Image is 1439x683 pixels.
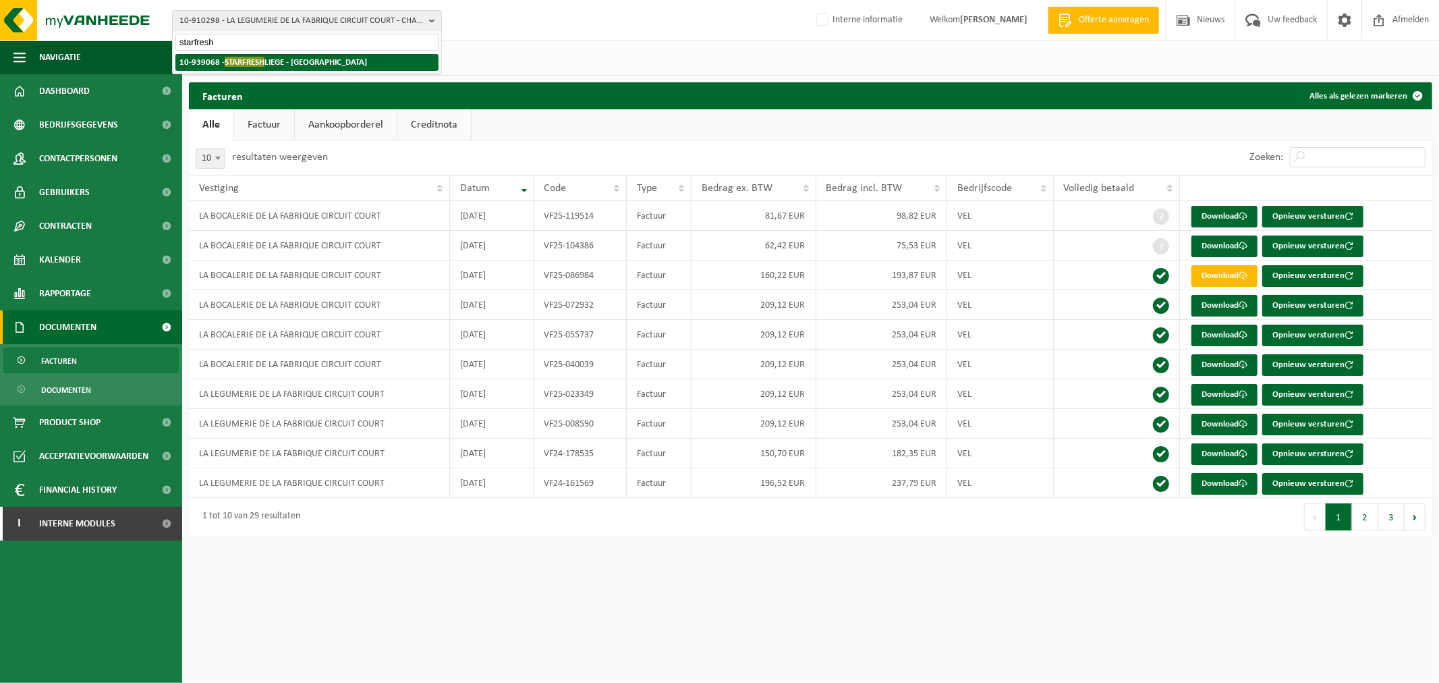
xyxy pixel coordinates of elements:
[816,320,948,350] td: 253,04 EUR
[1075,13,1152,27] span: Offerte aanvragen
[816,468,948,498] td: 237,79 EUR
[450,350,534,379] td: [DATE]
[816,350,948,379] td: 253,04 EUR
[39,507,115,541] span: Interne modules
[947,350,1053,379] td: VEL
[534,261,627,290] td: VF25-086984
[189,320,450,350] td: LA BOCALERIE DE LA FABRIQUE CIRCUIT COURT
[1262,384,1363,406] button: Opnieuw versturen
[179,57,367,67] strong: 10-939068 - LIEGE - [GEOGRAPHIC_DATA]
[1262,354,1363,376] button: Opnieuw versturen
[196,148,225,169] span: 10
[816,439,948,468] td: 182,35 EUR
[692,320,816,350] td: 209,12 EUR
[692,350,816,379] td: 209,12 EUR
[39,108,118,142] span: Bedrijfsgegevens
[692,231,816,261] td: 62,42 EUR
[450,261,534,290] td: [DATE]
[627,379,692,409] td: Factuur
[41,377,91,403] span: Documenten
[534,468,627,498] td: VF24-161569
[39,406,101,439] span: Product Shop
[397,109,471,140] a: Creditnota
[947,290,1053,320] td: VEL
[1262,443,1363,465] button: Opnieuw versturen
[39,277,91,310] span: Rapportage
[1262,265,1363,287] button: Opnieuw versturen
[39,142,117,175] span: Contactpersonen
[816,201,948,231] td: 98,82 EUR
[1191,236,1258,257] a: Download
[692,468,816,498] td: 196,52 EUR
[1191,206,1258,227] a: Download
[816,261,948,290] td: 193,87 EUR
[947,379,1053,409] td: VEL
[1326,503,1352,530] button: 1
[189,261,450,290] td: LA BOCALERIE DE LA FABRIQUE CIRCUIT COURT
[189,468,450,498] td: LA LEGUMERIE DE LA FABRIQUE CIRCUIT COURT
[39,243,81,277] span: Kalender
[39,439,148,473] span: Acceptatievoorwaarden
[534,379,627,409] td: VF25-023349
[534,350,627,379] td: VF25-040039
[196,505,300,529] div: 1 tot 10 van 29 resultaten
[1064,183,1135,194] span: Volledig betaald
[947,468,1053,498] td: VEL
[534,439,627,468] td: VF24-178535
[189,439,450,468] td: LA LEGUMERIE DE LA FABRIQUE CIRCUIT COURT
[1249,153,1283,163] label: Zoeken:
[534,409,627,439] td: VF25-008590
[947,201,1053,231] td: VEL
[450,409,534,439] td: [DATE]
[692,409,816,439] td: 209,12 EUR
[3,377,179,402] a: Documenten
[1191,265,1258,287] a: Download
[1191,325,1258,346] a: Download
[175,34,439,51] input: Zoeken naar gekoppelde vestigingen
[189,201,450,231] td: LA BOCALERIE DE LA FABRIQUE CIRCUIT COURT
[692,201,816,231] td: 81,67 EUR
[39,175,90,209] span: Gebruikers
[627,201,692,231] td: Factuur
[450,439,534,468] td: [DATE]
[702,183,772,194] span: Bedrag ex. BTW
[189,290,450,320] td: LA BOCALERIE DE LA FABRIQUE CIRCUIT COURT
[1191,384,1258,406] a: Download
[544,183,567,194] span: Code
[450,231,534,261] td: [DATE]
[816,409,948,439] td: 253,04 EUR
[816,379,948,409] td: 253,04 EUR
[1378,503,1405,530] button: 3
[692,439,816,468] td: 150,70 EUR
[189,379,450,409] td: LA LEGUMERIE DE LA FABRIQUE CIRCUIT COURT
[1299,82,1431,109] button: Alles als gelezen markeren
[39,40,81,74] span: Navigatie
[1262,236,1363,257] button: Opnieuw versturen
[3,348,179,373] a: Facturen
[234,109,294,140] a: Factuur
[1191,295,1258,317] a: Download
[450,468,534,498] td: [DATE]
[627,261,692,290] td: Factuur
[41,348,77,374] span: Facturen
[826,183,903,194] span: Bedrag incl. BTW
[196,149,225,168] span: 10
[816,231,948,261] td: 75,53 EUR
[627,231,692,261] td: Factuur
[189,409,450,439] td: LA LEGUMERIE DE LA FABRIQUE CIRCUIT COURT
[232,152,328,163] label: resultaten weergeven
[1352,503,1378,530] button: 2
[1048,7,1159,34] a: Offerte aanvragen
[692,261,816,290] td: 160,22 EUR
[947,231,1053,261] td: VEL
[450,379,534,409] td: [DATE]
[39,310,96,344] span: Documenten
[1262,473,1363,495] button: Opnieuw versturen
[450,320,534,350] td: [DATE]
[947,439,1053,468] td: VEL
[1262,206,1363,227] button: Opnieuw versturen
[534,231,627,261] td: VF25-104386
[295,109,397,140] a: Aankoopborderel
[39,74,90,108] span: Dashboard
[189,231,450,261] td: LA BOCALERIE DE LA FABRIQUE CIRCUIT COURT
